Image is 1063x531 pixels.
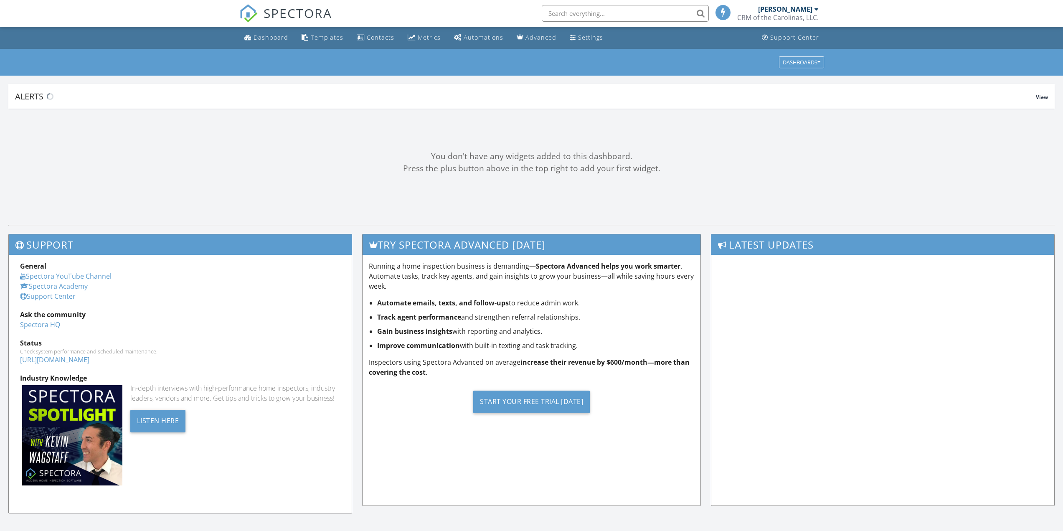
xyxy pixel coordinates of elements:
h3: Try spectora advanced [DATE] [363,234,700,255]
div: Start Your Free Trial [DATE] [473,391,590,413]
div: Contacts [367,33,394,41]
div: Automations [464,33,503,41]
div: Alerts [15,91,1036,102]
div: Ask the community [20,310,340,320]
div: Status [20,338,340,348]
a: Start Your Free Trial [DATE] [369,384,694,419]
a: Metrics [404,30,444,46]
a: Contacts [353,30,398,46]
li: with built-in texting and task tracking. [377,340,694,351]
div: Dashboards [783,59,820,65]
strong: increase their revenue by $600/month—more than covering the cost [369,358,690,377]
strong: Gain business insights [377,327,452,336]
a: Advanced [513,30,560,46]
div: [PERSON_NAME] [758,5,812,13]
div: CRM of the Carolinas, LLC. [737,13,819,22]
a: Spectora HQ [20,320,60,329]
strong: Track agent performance [377,313,461,322]
li: and strengthen referral relationships. [377,312,694,322]
div: Support Center [770,33,819,41]
span: SPECTORA [264,4,332,22]
input: Search everything... [542,5,709,22]
a: Automations (Basic) [451,30,507,46]
div: Templates [311,33,343,41]
a: Support Center [20,292,76,301]
div: Listen Here [130,410,186,432]
li: with reporting and analytics. [377,326,694,336]
div: You don't have any widgets added to this dashboard. [8,150,1055,163]
strong: General [20,262,46,271]
p: Running a home inspection business is demanding— . Automate tasks, track key agents, and gain ins... [369,261,694,291]
div: Industry Knowledge [20,373,340,383]
button: Dashboards [779,56,824,68]
a: Dashboard [241,30,292,46]
h3: Latest Updates [711,234,1054,255]
strong: Automate emails, texts, and follow-ups [377,298,509,307]
a: Templates [298,30,347,46]
div: Check system performance and scheduled maintenance. [20,348,340,355]
a: Spectora Academy [20,282,88,291]
a: Spectora YouTube Channel [20,272,112,281]
img: Spectoraspolightmain [22,385,122,485]
strong: Spectora Advanced helps you work smarter [536,262,680,271]
div: Press the plus button above in the top right to add your first widget. [8,163,1055,175]
div: Advanced [525,33,556,41]
li: to reduce admin work. [377,298,694,308]
div: Metrics [418,33,441,41]
div: Settings [578,33,603,41]
h3: Support [9,234,352,255]
span: View [1036,94,1048,101]
a: Support Center [759,30,822,46]
a: [URL][DOMAIN_NAME] [20,355,89,364]
p: Inspectors using Spectora Advanced on average . [369,357,694,377]
div: Dashboard [254,33,288,41]
a: Settings [566,30,606,46]
img: The Best Home Inspection Software - Spectora [239,4,258,23]
strong: Improve communication [377,341,460,350]
a: Listen Here [130,416,186,425]
div: In-depth interviews with high-performance home inspectors, industry leaders, vendors and more. Ge... [130,383,340,403]
a: SPECTORA [239,11,332,29]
